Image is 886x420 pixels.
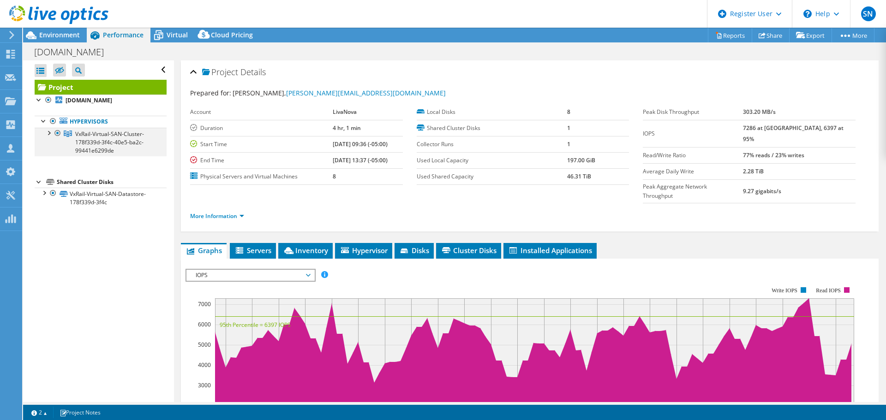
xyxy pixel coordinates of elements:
[39,30,80,39] span: Environment
[190,89,231,97] label: Prepared for:
[220,321,291,329] text: 95th Percentile = 6397 IOPS
[417,107,567,117] label: Local Disks
[743,151,804,159] b: 77% reads / 23% writes
[340,246,388,255] span: Hypervisor
[508,246,592,255] span: Installed Applications
[30,47,118,57] h1: [DOMAIN_NAME]
[743,108,776,116] b: 303.20 MB/s
[643,151,742,160] label: Read/Write Ratio
[35,116,167,128] a: Hypervisors
[567,108,570,116] b: 8
[743,187,781,195] b: 9.27 gigabits/s
[35,95,167,106] a: [DOMAIN_NAME]
[53,407,107,418] a: Project Notes
[190,140,333,149] label: Start Time
[35,80,167,95] a: Project
[75,130,144,154] span: VxRail-Virtual-SAN-Cluster-178f339d-3f4c-40e5-ba2c-99441e6299de
[417,140,567,149] label: Collector Runs
[35,188,167,208] a: VxRail-Virtual-SAN-Datastore-178f339d-3f4c
[198,402,211,409] text: 2000
[643,182,742,201] label: Peak Aggregate Network Throughput
[816,287,841,294] text: Read IOPS
[333,156,388,164] b: [DATE] 13:37 (-05:00)
[198,381,211,389] text: 3000
[333,172,336,180] b: 8
[643,167,742,176] label: Average Daily Write
[333,108,357,116] b: LivaNova
[333,140,388,148] b: [DATE] 09:36 (-05:00)
[567,172,591,180] b: 46.31 TiB
[643,129,742,138] label: IOPS
[233,89,446,97] span: [PERSON_NAME],
[186,246,222,255] span: Graphs
[286,89,446,97] a: [PERSON_NAME][EMAIL_ADDRESS][DOMAIN_NAME]
[567,124,570,132] b: 1
[417,156,567,165] label: Used Local Capacity
[191,270,310,281] span: IOPS
[567,140,570,148] b: 1
[832,28,874,42] a: More
[743,167,764,175] b: 2.28 TiB
[190,156,333,165] label: End Time
[567,156,595,164] b: 197.00 GiB
[283,246,328,255] span: Inventory
[333,124,361,132] b: 4 hr, 1 min
[202,68,238,77] span: Project
[57,177,167,188] div: Shared Cluster Disks
[417,172,567,181] label: Used Shared Capacity
[190,172,333,181] label: Physical Servers and Virtual Machines
[240,66,266,77] span: Details
[103,30,144,39] span: Performance
[190,107,333,117] label: Account
[752,28,790,42] a: Share
[190,212,244,220] a: More Information
[35,128,167,156] a: VxRail-Virtual-SAN-Cluster-178f339d-3f4c-40e5-ba2c-99441e6299de
[789,28,832,42] a: Export
[708,28,752,42] a: Reports
[198,300,211,308] text: 7000
[441,246,497,255] span: Cluster Disks
[803,10,812,18] svg: \n
[417,124,567,133] label: Shared Cluster Disks
[167,30,188,39] span: Virtual
[743,124,844,143] b: 7286 at [GEOGRAPHIC_DATA], 6397 at 95%
[198,320,211,328] text: 6000
[643,107,742,117] label: Peak Disk Throughput
[190,124,333,133] label: Duration
[198,361,211,369] text: 4000
[25,407,54,418] a: 2
[66,96,112,104] b: [DOMAIN_NAME]
[211,30,253,39] span: Cloud Pricing
[772,287,797,294] text: Write IOPS
[198,341,211,349] text: 5000
[861,6,876,21] span: SN
[399,246,429,255] span: Disks
[234,246,271,255] span: Servers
